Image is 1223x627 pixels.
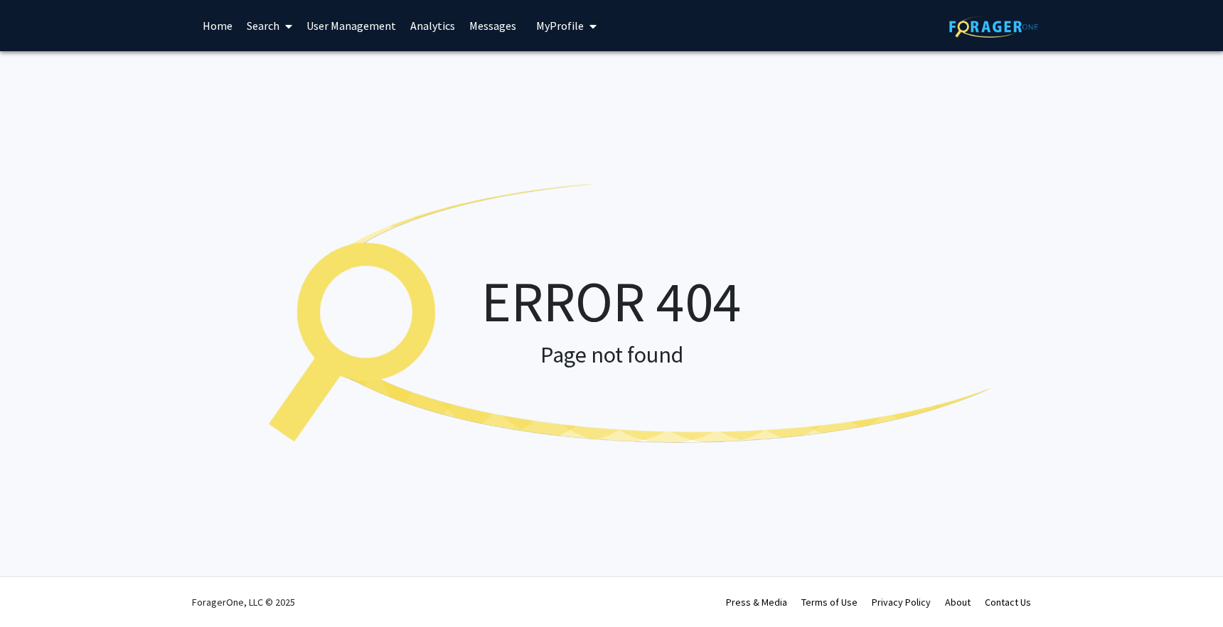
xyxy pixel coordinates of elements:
[801,596,858,609] a: Terms of Use
[536,18,584,33] span: My Profile
[192,577,295,627] div: ForagerOne, LLC © 2025
[403,1,462,50] a: Analytics
[240,1,299,50] a: Search
[228,341,995,368] h2: Page not found
[726,596,787,609] a: Press & Media
[949,16,1038,38] img: ForagerOne Logo
[945,596,971,609] a: About
[299,1,403,50] a: User Management
[872,596,931,609] a: Privacy Policy
[196,1,240,50] a: Home
[462,1,523,50] a: Messages
[228,267,995,336] h1: ERROR 404
[985,596,1031,609] a: Contact Us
